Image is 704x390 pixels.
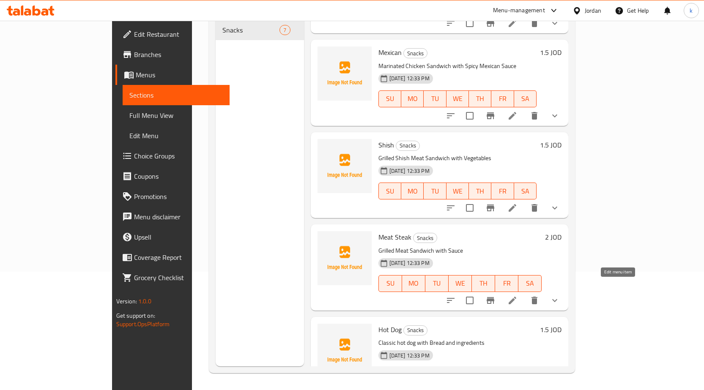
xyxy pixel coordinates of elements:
div: Snacks7 [216,20,304,40]
p: Marinated Chicken Sandwich with Spicy Mexican Sauce [378,61,537,71]
div: Snacks [403,48,427,58]
span: Snacks [396,141,419,150]
span: FR [499,277,515,289]
h6: 1.5 JOD [540,324,562,335]
a: Support.OpsPlatform [116,319,170,330]
button: WE [447,90,469,107]
button: SU [378,275,402,292]
span: Branches [134,49,223,60]
img: Mexican [318,46,372,101]
span: TH [475,277,492,289]
a: Edit Menu [123,125,230,146]
p: Classic hot dog with Bread and ingredients [378,338,537,348]
span: Edit Restaurant [134,29,223,39]
span: Menu disclaimer [134,212,223,222]
h6: 1.5 JOD [540,139,562,151]
button: delete [524,13,545,33]
span: SU [382,93,398,105]
span: Choice Groups [134,151,223,161]
button: FR [491,90,514,107]
span: SU [382,185,398,197]
span: MO [405,277,422,289]
span: TH [472,93,488,105]
span: [DATE] 12:33 PM [386,167,433,175]
span: Snacks [414,233,437,243]
a: Edit menu item [507,18,518,28]
span: Snacks [404,325,427,335]
button: show more [545,290,565,311]
button: TH [469,90,491,107]
span: MO [405,93,420,105]
svg: Show Choices [550,295,560,305]
button: TH [472,275,495,292]
button: show more [545,198,565,218]
a: Coupons [115,166,230,186]
span: FR [495,93,510,105]
a: Branches [115,44,230,65]
span: Select to update [461,292,479,309]
img: Shish [318,139,372,193]
a: Edit menu item [507,111,518,121]
span: SU [382,277,399,289]
button: MO [401,183,424,199]
span: Promotions [134,191,223,202]
button: SA [518,275,542,292]
span: [DATE] 12:33 PM [386,352,433,360]
span: MO [405,185,420,197]
a: Edit menu item [507,203,518,213]
a: Menu disclaimer [115,207,230,227]
p: Grilled Shish Meat Sandwich with Vegetables [378,153,537,164]
div: Menu-management [493,5,545,16]
a: Upsell [115,227,230,247]
button: Branch-specific-item [480,106,501,126]
span: Snacks [404,49,427,58]
button: SU [378,90,401,107]
span: Full Menu View [129,110,223,120]
span: Select to update [461,107,479,125]
button: MO [401,90,424,107]
span: TU [427,185,443,197]
span: FR [495,185,510,197]
button: WE [447,183,469,199]
span: Version: [116,296,137,307]
p: Grilled Meat Sandwich with Sauce [378,245,542,256]
a: Full Menu View [123,105,230,125]
button: TH [469,183,491,199]
span: Select to update [461,199,479,217]
button: sort-choices [441,13,461,33]
button: WE [449,275,472,292]
span: SA [522,277,538,289]
button: delete [524,106,545,126]
span: Meat Steak [378,231,411,243]
button: FR [495,275,518,292]
button: SA [514,183,537,199]
span: WE [450,93,466,105]
nav: Menu sections [216,16,304,44]
span: TU [427,93,443,105]
a: Coverage Report [115,247,230,267]
span: Edit Menu [129,131,223,141]
span: 1.0.0 [138,296,151,307]
span: Select to update [461,14,479,32]
svg: Show Choices [550,111,560,121]
button: delete [524,198,545,218]
span: Coupons [134,171,223,181]
span: SA [518,185,533,197]
span: Get support on: [116,310,155,321]
div: Snacks [396,141,420,151]
span: [DATE] 12:33 PM [386,259,433,267]
div: Jordan [585,6,601,15]
a: Sections [123,85,230,105]
button: Branch-specific-item [480,198,501,218]
button: Branch-specific-item [480,290,501,311]
img: Hot Dog [318,324,372,378]
span: k [690,6,693,15]
img: Meat Steak [318,231,372,285]
div: Snacks [403,325,427,335]
button: MO [402,275,425,292]
h6: 2 JOD [545,231,562,243]
button: SU [378,183,401,199]
span: Snacks [222,25,279,35]
a: Choice Groups [115,146,230,166]
button: delete [524,290,545,311]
